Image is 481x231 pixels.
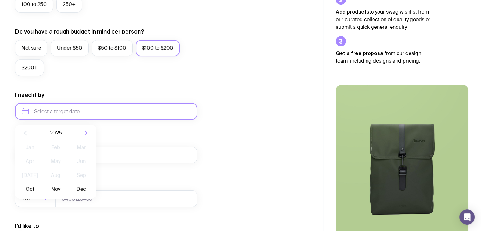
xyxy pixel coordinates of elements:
[50,129,62,137] span: 2025
[459,209,475,225] div: Open Intercom Messenger
[70,169,93,182] button: Sep
[15,91,44,99] label: I need it by
[18,183,41,196] button: Oct
[22,190,31,207] span: +61
[18,155,41,168] button: Apr
[18,169,41,182] button: [DATE]
[336,8,431,31] p: to your swag wishlist from our curated collection of quality goods or submit a quick general enqu...
[336,9,369,15] strong: Add products
[70,155,93,168] button: Jun
[15,28,144,35] label: Do you have a rough budget in mind per person?
[70,141,93,154] button: Mar
[44,141,67,154] button: Feb
[136,40,180,56] label: $100 to $200
[70,183,93,196] button: Dec
[44,169,67,182] button: Aug
[92,40,133,56] label: $50 to $100
[15,190,56,207] div: Search for option
[336,50,385,56] strong: Get a free proposal
[15,103,197,120] input: Select a target date
[55,190,197,207] input: 0400123456
[15,147,197,163] input: you@email.com
[15,59,44,76] label: $200+
[44,183,67,196] button: Nov
[15,222,39,230] label: I’d like to
[44,155,67,168] button: May
[18,141,41,154] button: Jan
[51,40,89,56] label: Under $50
[336,49,431,65] p: from our design team, including designs and pricing.
[31,190,41,207] input: Search for option
[15,40,47,56] label: Not sure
